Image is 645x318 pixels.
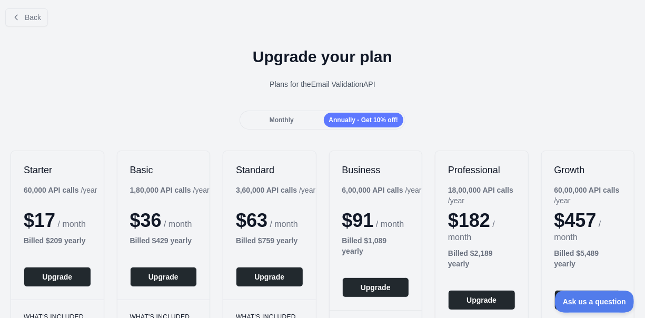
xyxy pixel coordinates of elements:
b: Billed $ 1,089 yearly [342,236,387,255]
span: / month [164,220,192,228]
span: / month [376,220,404,228]
div: / year [236,185,315,195]
div: / year [554,185,634,206]
span: $ 182 [448,210,490,231]
span: / month [554,220,601,242]
b: 3,60,000 API calls [236,186,297,194]
b: 6,00,000 API calls [342,186,403,194]
iframe: Toggle Customer Support [555,291,634,313]
div: / year [448,185,528,206]
span: $ 63 [236,210,267,231]
b: 1,80,000 API calls [130,186,191,194]
b: 60,00,000 API calls [554,186,620,194]
div: / year [130,185,210,195]
b: 18,00,000 API calls [448,186,513,194]
span: $ 36 [130,210,162,231]
span: / month [270,220,298,228]
b: Billed $ 759 yearly [236,236,298,245]
div: / year [342,185,422,195]
span: $ 457 [554,210,597,231]
div: / year [24,185,97,195]
span: $ 91 [342,210,374,231]
b: Billed $ 429 yearly [130,236,192,245]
